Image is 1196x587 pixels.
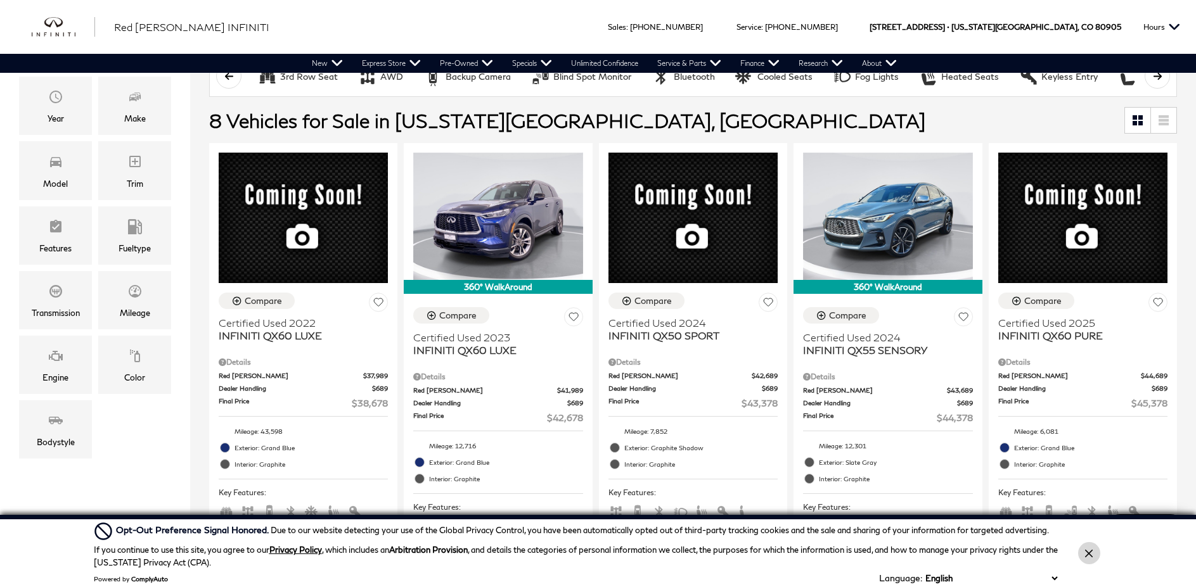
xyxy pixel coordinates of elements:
div: Compare [634,295,672,306]
button: Compare Vehicle [998,293,1074,309]
div: Powered by [94,575,168,583]
div: YearYear [19,77,92,135]
div: Pricing Details - INFINITI QX55 SENSORY [803,371,972,382]
div: Cooled Seats [735,67,754,86]
a: Privacy Policy [269,545,322,555]
button: scroll left [216,63,241,89]
div: FueltypeFueltype [98,206,171,265]
div: Due to our website detecting your use of the Global Privacy Control, you have been automatically ... [116,523,1049,537]
span: Key Features : [998,486,1167,500]
span: Keyless Entry [348,506,363,515]
div: Features [39,241,72,255]
span: Exterior: Graphite Shadow [624,441,778,454]
a: Red [PERSON_NAME] $44,689 [998,371,1167,381]
span: INFINITI QX60 LUXE [219,329,378,342]
a: Dealer Handling $689 [998,384,1167,393]
a: Dealer Handling $689 [413,398,582,408]
button: 3rd Row Seat3rd Row Seat [251,63,345,90]
a: Specials [503,54,562,73]
li: Mileage: 7,852 [608,423,778,439]
div: Blind Spot Monitor [553,71,631,82]
span: Trim [127,151,143,176]
a: Red [PERSON_NAME] $37,989 [219,371,388,381]
a: Red [PERSON_NAME] $43,689 [803,386,972,395]
a: Unlimited Confidence [562,54,648,73]
a: Express Store [352,54,430,73]
span: Heated Seats [1106,506,1121,515]
button: Compare Vehicle [803,307,879,324]
div: Heated Seats [941,71,999,82]
span: Final Price [803,411,936,424]
div: Language: [879,574,922,583]
span: Engine [48,345,63,370]
img: 2024 INFINITI QX55 SENSORY [803,153,972,280]
button: Save Vehicle [369,293,388,316]
div: Compare [245,295,282,306]
li: Mileage: 12,716 [413,438,582,454]
span: Dealer Handling [219,384,372,393]
span: Cooled Seats [305,506,320,515]
span: Bluetooth [283,506,299,515]
span: $689 [1152,384,1167,393]
div: ColorColor [98,336,171,394]
img: 2023 INFINITI QX60 LUXE [413,153,582,280]
span: Dealer Handling [608,384,762,393]
a: [PHONE_NUMBER] [765,22,838,32]
span: Fog Lights [673,506,688,515]
div: TransmissionTransmission [19,271,92,329]
div: Fueltype [119,241,151,255]
span: Fueltype [127,216,143,241]
span: Certified Used 2024 [608,317,768,329]
div: 3rd Row Seat [258,67,277,86]
button: Save Vehicle [1148,293,1167,316]
span: Model [48,151,63,176]
a: Red [PERSON_NAME] INFINITI [114,20,269,35]
div: Cooled Seats [757,71,813,82]
div: Model [43,177,68,191]
span: AWD [608,506,624,515]
button: Cooled SeatsCooled Seats [728,63,820,90]
span: INFINITI QX50 SPORT [608,329,768,342]
span: Red [PERSON_NAME] INFINITI [114,21,269,33]
a: Dealer Handling $689 [608,384,778,393]
span: Dealer Handling [413,398,567,408]
span: Exterior: Grand Blue [235,441,388,454]
span: $44,378 [937,411,973,424]
strong: Arbitration Provision [389,545,468,555]
button: Backup CameraBackup Camera [416,63,518,90]
a: Final Price $44,378 [803,411,972,424]
a: Certified Used 2022INFINITI QX60 LUXE [219,317,388,342]
button: scroll right [1145,63,1170,89]
span: $45,378 [1131,396,1167,410]
span: Bluetooth [652,506,667,515]
button: Save Vehicle [954,307,973,331]
button: Fog LightsFog Lights [826,63,906,90]
button: Save Vehicle [759,293,778,316]
span: Keyless Entry [716,506,731,515]
span: Keyless Entry [1128,506,1143,515]
span: Final Price [219,396,352,410]
span: Heated Seats [695,506,710,515]
span: Final Price [998,396,1131,410]
div: Fog Lights [855,71,899,82]
div: Compare [829,310,866,321]
span: Color [127,345,143,370]
button: BluetoothBluetooth [645,63,722,90]
span: Exterior: Grand Blue [429,456,582,469]
div: AWD [358,67,377,86]
a: Service & Parts [648,54,731,73]
span: Exterior: Slate Gray [819,456,972,469]
a: Final Price $42,678 [413,411,582,424]
div: Trim [127,177,143,191]
span: Mileage [127,281,143,306]
div: AWD [380,71,403,82]
span: INFINITI QX55 SENSORY [803,344,963,357]
div: ModelModel [19,141,92,199]
button: Keyless EntryKeyless Entry [1012,63,1105,90]
li: Mileage: 12,301 [803,438,972,454]
span: $41,989 [557,386,583,395]
div: EngineEngine [19,336,92,394]
a: Live Chat [1104,514,1186,546]
div: Keyless Entry [1041,71,1098,82]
